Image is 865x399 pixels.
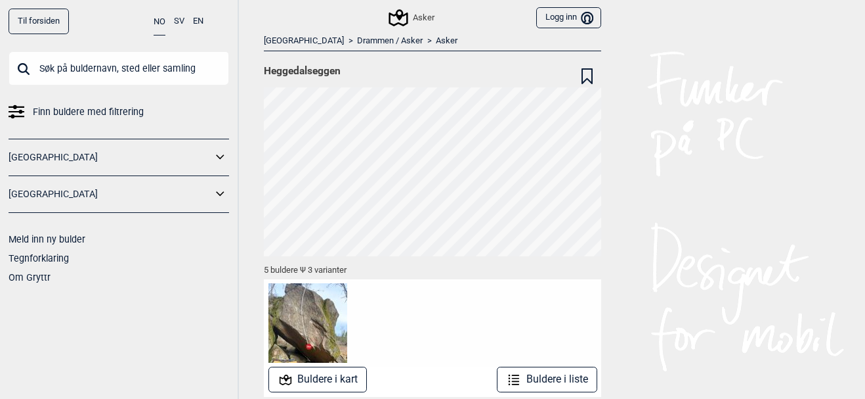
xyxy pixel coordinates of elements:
[9,9,69,34] a: Til forsiden
[390,10,434,26] div: Asker
[9,148,212,167] a: [GEOGRAPHIC_DATA]
[264,64,341,78] span: Heggedalseggen
[193,9,203,34] button: EN
[357,35,423,47] a: Drammen / Asker
[33,103,144,122] span: Finn buldere med filtrering
[264,35,344,47] a: [GEOGRAPHIC_DATA]
[436,35,457,47] a: Asker
[348,35,353,47] span: >
[154,9,165,35] button: NO
[536,7,601,29] button: Logg inn
[174,9,184,34] button: SV
[9,51,229,85] input: Søk på buldernavn, sted eller samling
[9,103,229,122] a: Finn buldere med filtrering
[9,272,51,283] a: Om Gryttr
[9,253,69,264] a: Tegnforklaring
[9,234,85,245] a: Meld inn ny bulder
[9,185,212,204] a: [GEOGRAPHIC_DATA]
[268,283,347,362] img: Slegga
[497,367,597,392] button: Buldere i liste
[264,256,601,279] div: 5 buldere Ψ 3 varianter
[268,367,368,392] button: Buldere i kart
[427,35,432,47] span: >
